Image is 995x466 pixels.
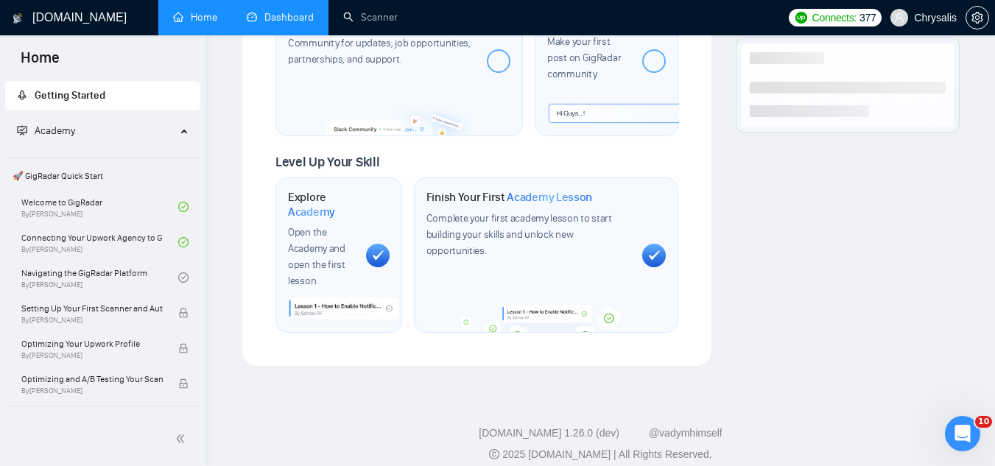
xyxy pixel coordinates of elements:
[288,21,471,66] span: Connect with the GigRadar Slack Community for updates, job opportunities, partnerships, and support.
[21,301,163,316] span: Setting Up Your First Scanner and Auto-Bidder
[178,202,189,212] span: check-circle
[975,416,992,428] span: 10
[175,431,190,446] span: double-left
[859,10,876,26] span: 377
[9,47,71,78] span: Home
[21,336,163,351] span: Optimizing Your Upwork Profile
[507,190,592,205] span: Academy Lesson
[21,372,163,386] span: Optimizing and A/B Testing Your Scanner for Better Results
[326,100,474,135] img: slackcommunity-bg.png
[21,351,163,360] span: By [PERSON_NAME]
[489,449,499,459] span: copyright
[21,386,163,395] span: By [PERSON_NAME]
[288,205,335,219] span: Academy
[178,343,189,353] span: lock
[894,13,904,23] span: user
[966,6,989,29] button: setting
[795,12,807,24] img: upwork-logo.png
[5,81,200,110] li: Getting Started
[17,90,27,100] span: rocket
[178,308,189,318] span: lock
[21,261,178,294] a: Navigating the GigRadar PlatformBy[PERSON_NAME]
[17,125,27,135] span: fund-projection-screen
[21,226,178,258] a: Connecting Your Upwork Agency to GigRadarBy[PERSON_NAME]
[218,447,983,462] div: 2025 [DOMAIN_NAME] | All Rights Reserved.
[455,305,639,332] img: academy-bg.png
[275,154,379,170] span: Level Up Your Skill
[173,11,217,24] a: homeHome
[479,427,619,439] a: [DOMAIN_NAME] 1.26.0 (dev)
[7,409,199,439] span: 👑 Agency Success with GigRadar
[247,11,314,24] a: dashboardDashboard
[21,191,178,223] a: Welcome to GigRadarBy[PERSON_NAME]
[945,416,980,451] iframe: Intercom live chat
[649,427,722,439] a: @vadymhimself
[966,12,989,24] a: setting
[7,161,199,191] span: 🚀 GigRadar Quick Start
[288,190,354,219] h1: Explore
[426,212,612,257] span: Complete your first academy lesson to start building your skills and unlock new opportunities.
[426,190,592,205] h1: Finish Your First
[178,378,189,389] span: lock
[178,237,189,247] span: check-circle
[13,7,23,30] img: logo
[812,10,857,26] span: Connects:
[17,124,75,137] span: Academy
[547,35,621,80] span: Make your first post on GigRadar community.
[35,89,105,102] span: Getting Started
[343,11,398,24] a: searchScanner
[35,124,75,137] span: Academy
[288,226,345,287] span: Open the Academy and open the first lesson.
[21,316,163,325] span: By [PERSON_NAME]
[178,272,189,283] span: check-circle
